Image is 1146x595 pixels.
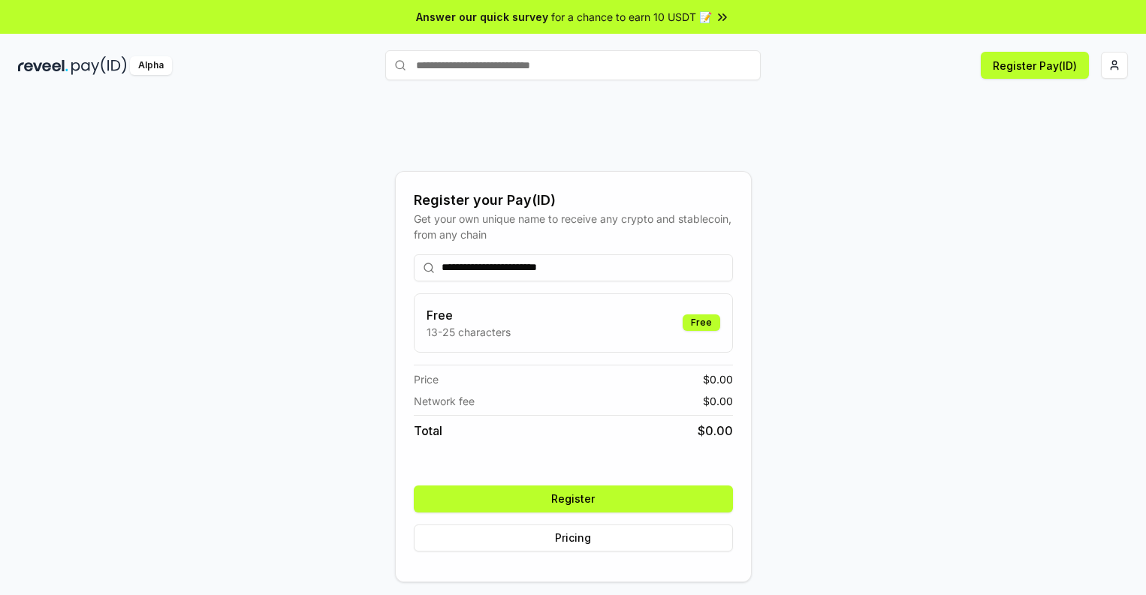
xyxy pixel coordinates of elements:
[703,393,733,409] span: $ 0.00
[427,306,511,324] h3: Free
[414,190,733,211] div: Register your Pay(ID)
[414,422,442,440] span: Total
[981,52,1089,79] button: Register Pay(ID)
[71,56,127,75] img: pay_id
[414,524,733,551] button: Pricing
[414,393,475,409] span: Network fee
[551,9,712,25] span: for a chance to earn 10 USDT 📝
[414,211,733,242] div: Get your own unique name to receive any crypto and stablecoin, from any chain
[130,56,172,75] div: Alpha
[18,56,68,75] img: reveel_dark
[414,485,733,512] button: Register
[698,422,733,440] span: $ 0.00
[683,314,720,331] div: Free
[427,324,511,340] p: 13-25 characters
[416,9,548,25] span: Answer our quick survey
[703,371,733,387] span: $ 0.00
[414,371,439,387] span: Price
